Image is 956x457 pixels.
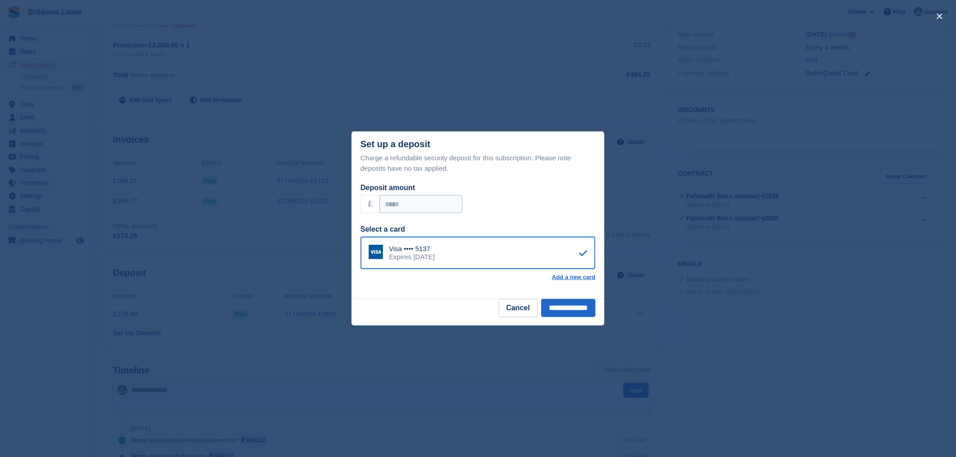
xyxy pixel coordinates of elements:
button: Cancel [499,299,538,317]
label: Deposit amount [361,184,415,191]
a: Add a new card [552,274,595,281]
div: Select a card [361,224,595,235]
img: Visa Logo [369,245,383,259]
div: Set up a deposit [361,139,430,149]
button: close [933,9,947,23]
div: Expires [DATE] [389,253,435,261]
p: Charge a refundable security deposit for this subscription. Please note deposits have no tax appl... [361,153,595,173]
div: Visa •••• 5137 [389,245,435,253]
